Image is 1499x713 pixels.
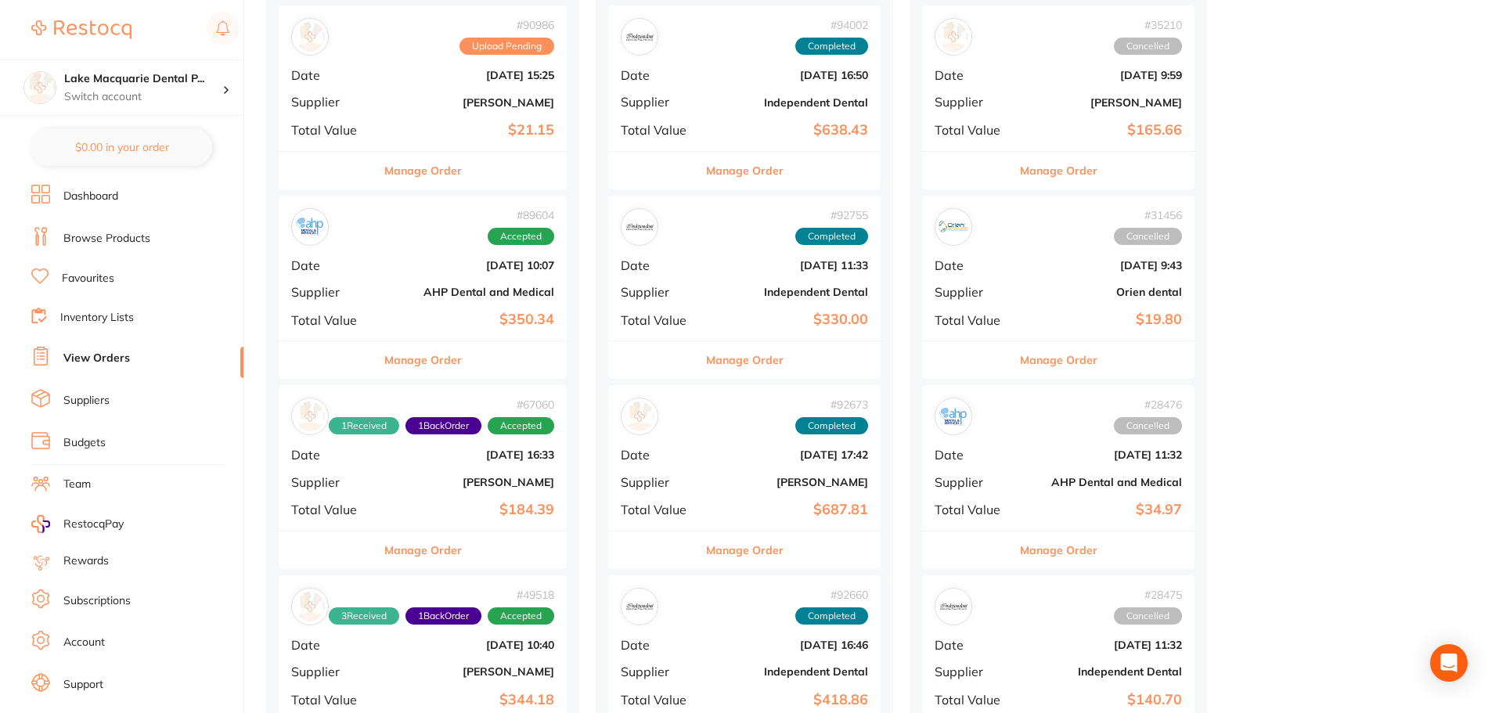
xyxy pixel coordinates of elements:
[712,476,868,488] b: [PERSON_NAME]
[621,95,699,109] span: Supplier
[387,692,554,708] b: $344.18
[712,286,868,298] b: Independent Dental
[625,212,654,242] img: Independent Dental
[712,502,868,518] b: $687.81
[291,693,375,707] span: Total Value
[63,393,110,409] a: Suppliers
[1114,607,1182,625] span: Cancelled
[387,448,554,461] b: [DATE] 16:33
[291,258,375,272] span: Date
[795,228,868,245] span: Completed
[935,638,1013,652] span: Date
[1025,476,1182,488] b: AHP Dental and Medical
[488,209,554,221] span: # 89604
[621,68,699,82] span: Date
[712,639,868,651] b: [DATE] 16:46
[1025,448,1182,461] b: [DATE] 11:32
[621,693,699,707] span: Total Value
[384,341,462,379] button: Manage Order
[279,385,567,569] div: Henry Schein Halas#670601Received1BackOrderAcceptedDate[DATE] 16:33Supplier[PERSON_NAME]Total Val...
[1020,341,1097,379] button: Manage Order
[63,189,118,204] a: Dashboard
[387,639,554,651] b: [DATE] 10:40
[63,635,105,650] a: Account
[64,71,222,87] h4: Lake Macquarie Dental Practice
[329,607,399,625] span: Received
[384,531,462,569] button: Manage Order
[939,402,968,431] img: AHP Dental and Medical
[459,19,554,31] span: # 90986
[279,5,567,189] div: Adam Dental#90986Upload PendingDate[DATE] 15:25Supplier[PERSON_NAME]Total Value$21.15Manage Order
[935,68,1013,82] span: Date
[621,664,699,679] span: Supplier
[795,398,868,411] span: # 92673
[1025,96,1182,109] b: [PERSON_NAME]
[1114,417,1182,434] span: Cancelled
[795,589,868,601] span: # 92660
[712,96,868,109] b: Independent Dental
[291,68,375,82] span: Date
[795,38,868,55] span: Completed
[625,402,654,431] img: Henry Schein Halas
[329,417,399,434] span: Received
[329,589,554,601] span: # 49518
[387,476,554,488] b: [PERSON_NAME]
[712,259,868,272] b: [DATE] 11:33
[63,435,106,451] a: Budgets
[935,95,1013,109] span: Supplier
[63,351,130,366] a: View Orders
[387,665,554,678] b: [PERSON_NAME]
[295,592,325,621] img: Henry Schein Halas
[621,638,699,652] span: Date
[621,475,699,489] span: Supplier
[291,285,375,299] span: Supplier
[291,313,375,327] span: Total Value
[31,128,212,166] button: $0.00 in your order
[795,607,868,625] span: Completed
[1025,311,1182,328] b: $19.80
[31,515,124,533] a: RestocqPay
[1114,19,1182,31] span: # 35210
[706,341,784,379] button: Manage Order
[795,19,868,31] span: # 94002
[939,592,968,621] img: Independent Dental
[1025,639,1182,651] b: [DATE] 11:32
[939,212,968,242] img: Orien dental
[1025,665,1182,678] b: Independent Dental
[1114,228,1182,245] span: Cancelled
[1114,38,1182,55] span: Cancelled
[405,417,481,434] span: Back orders
[939,22,968,52] img: Henry Schein Halas
[63,593,131,609] a: Subscriptions
[625,22,654,52] img: Independent Dental
[63,553,109,569] a: Rewards
[459,38,554,55] span: Upload Pending
[712,69,868,81] b: [DATE] 16:50
[291,123,375,137] span: Total Value
[291,95,375,109] span: Supplier
[621,448,699,462] span: Date
[384,152,462,189] button: Manage Order
[291,448,375,462] span: Date
[1020,531,1097,569] button: Manage Order
[60,310,134,326] a: Inventory Lists
[1025,286,1182,298] b: Orien dental
[1025,69,1182,81] b: [DATE] 9:59
[291,475,375,489] span: Supplier
[621,502,699,517] span: Total Value
[387,259,554,272] b: [DATE] 10:07
[387,311,554,328] b: $350.34
[279,196,567,380] div: AHP Dental and Medical#89604AcceptedDate[DATE] 10:07SupplierAHP Dental and MedicalTotal Value$350...
[935,123,1013,137] span: Total Value
[387,122,554,139] b: $21.15
[329,398,554,411] span: # 67060
[387,96,554,109] b: [PERSON_NAME]
[295,212,325,242] img: AHP Dental and Medical
[621,313,699,327] span: Total Value
[387,502,554,518] b: $184.39
[935,693,1013,707] span: Total Value
[1025,122,1182,139] b: $165.66
[1025,692,1182,708] b: $140.70
[621,285,699,299] span: Supplier
[935,258,1013,272] span: Date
